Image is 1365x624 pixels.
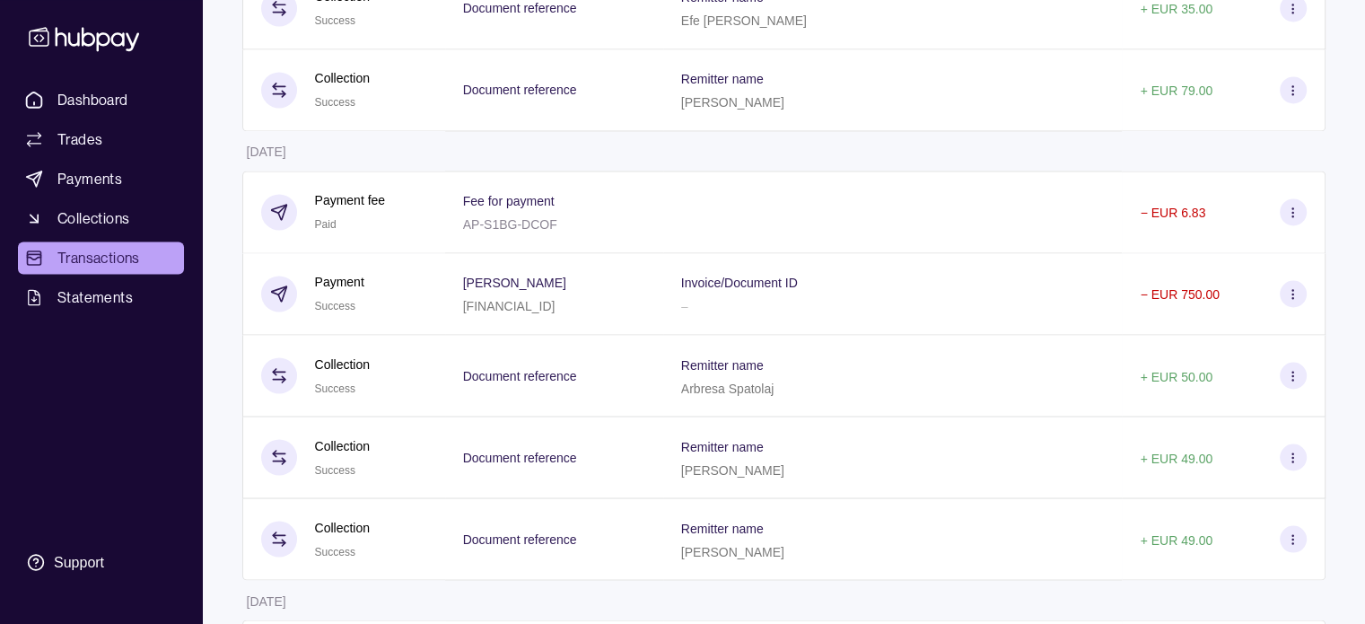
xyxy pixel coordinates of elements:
a: Transactions [18,242,184,274]
span: Success [315,463,355,476]
p: [PERSON_NAME] [463,276,566,290]
p: + EUR 49.00 [1140,532,1212,547]
p: + EUR 50.00 [1140,369,1212,383]
p: [PERSON_NAME] [681,544,784,558]
p: [DATE] [247,593,286,608]
span: Statements [57,286,133,308]
p: + EUR 79.00 [1140,83,1212,98]
p: Fee for payment [463,194,555,208]
p: Document reference [463,1,577,15]
p: Document reference [463,532,577,546]
span: Success [315,300,355,312]
p: Collection [315,68,370,88]
p: − EUR 6.83 [1140,206,1205,220]
p: Document reference [463,368,577,382]
p: Document reference [463,450,577,464]
p: Efe [PERSON_NAME] [681,13,807,28]
a: Dashboard [18,83,184,116]
a: Trades [18,123,184,155]
span: Success [315,545,355,558]
p: Invoice/Document ID [681,276,798,290]
p: Payment fee [315,190,386,210]
a: Support [18,543,184,581]
a: Statements [18,281,184,313]
p: Remitter name [681,439,764,453]
p: Collection [315,517,370,537]
span: Success [315,382,355,394]
p: Remitter name [681,357,764,372]
p: − EUR 750.00 [1140,287,1219,302]
span: Dashboard [57,89,128,110]
p: + EUR 35.00 [1140,2,1212,16]
p: Remitter name [681,521,764,535]
p: – [681,299,688,313]
p: Payment [315,272,364,292]
span: Success [315,96,355,109]
span: Success [315,14,355,27]
div: Support [54,552,104,572]
p: [FINANCIAL_ID] [463,299,556,313]
p: Remitter name [681,72,764,86]
p: Collection [315,354,370,374]
p: [DATE] [247,145,286,159]
a: Payments [18,163,184,195]
p: Arbresa Spatolaj [681,381,774,395]
a: Collections [18,202,184,234]
p: [PERSON_NAME] [681,95,784,110]
p: [PERSON_NAME] [681,462,784,477]
span: Payments [57,168,122,189]
span: Paid [315,218,337,231]
span: Collections [57,207,129,229]
p: Document reference [463,83,577,97]
span: Trades [57,128,102,150]
span: Transactions [57,247,140,268]
p: AP-S1BG-DCOF [463,217,557,232]
p: + EUR 49.00 [1140,451,1212,465]
p: Collection [315,435,370,455]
